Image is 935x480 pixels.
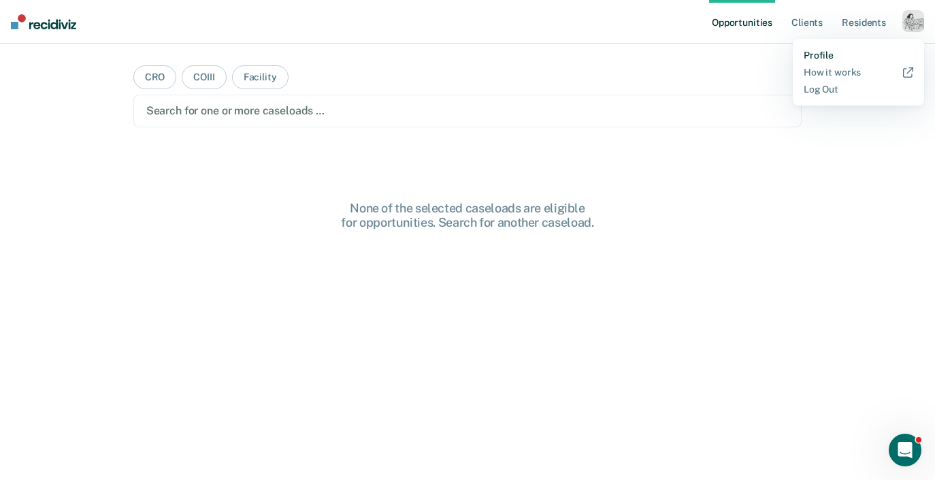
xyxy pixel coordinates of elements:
[133,65,177,89] button: CRO
[182,65,226,89] button: COIII
[804,50,913,61] a: Profile
[11,14,76,29] img: Recidiviz
[804,67,913,78] a: How it works
[250,201,685,230] div: None of the selected caseloads are eligible for opportunities. Search for another caseload.
[889,434,921,466] iframe: Intercom live chat
[804,84,913,95] a: Log Out
[232,65,289,89] button: Facility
